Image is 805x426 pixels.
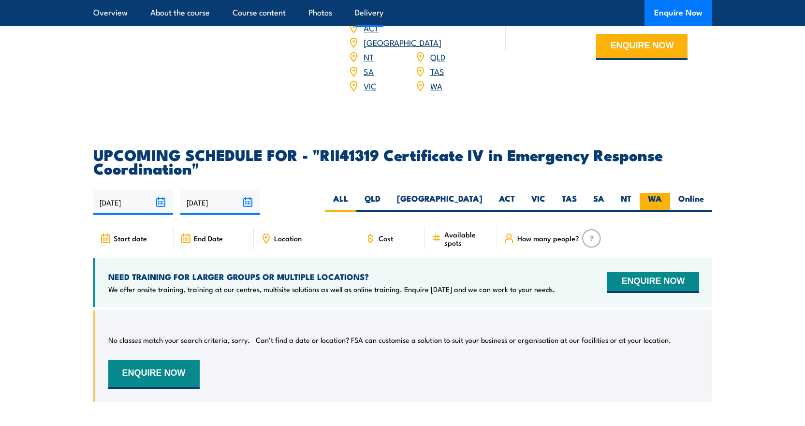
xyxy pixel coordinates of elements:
[93,190,173,215] input: From date
[364,36,441,48] a: [GEOGRAPHIC_DATA]
[108,284,555,294] p: We offer onsite training, training at our centres, multisite solutions as well as online training...
[364,22,379,33] a: ACT
[194,234,223,242] span: End Date
[430,80,442,91] a: WA
[364,51,374,62] a: NT
[430,51,445,62] a: QLD
[325,193,356,212] label: ALL
[364,80,376,91] a: VIC
[389,193,491,212] label: [GEOGRAPHIC_DATA]
[108,335,250,345] p: No classes match your search criteria, sorry.
[554,193,585,212] label: TAS
[444,230,490,247] span: Available spots
[491,193,523,212] label: ACT
[523,193,554,212] label: VIC
[670,193,712,212] label: Online
[607,272,699,293] button: ENQUIRE NOW
[108,271,555,282] h4: NEED TRAINING FOR LARGER GROUPS OR MULTIPLE LOCATIONS?
[430,65,444,77] a: TAS
[364,65,374,77] a: SA
[640,193,670,212] label: WA
[114,234,147,242] span: Start date
[585,193,613,212] label: SA
[93,147,712,175] h2: UPCOMING SCHEDULE FOR - "RII41319 Certificate IV in Emergency Response Coordination"
[379,234,393,242] span: Cost
[613,193,640,212] label: NT
[596,34,688,60] button: ENQUIRE NOW
[274,234,302,242] span: Location
[108,360,200,389] button: ENQUIRE NOW
[517,234,579,242] span: How many people?
[356,193,389,212] label: QLD
[180,190,260,215] input: To date
[256,335,671,345] p: Can’t find a date or location? FSA can customise a solution to suit your business or organisation...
